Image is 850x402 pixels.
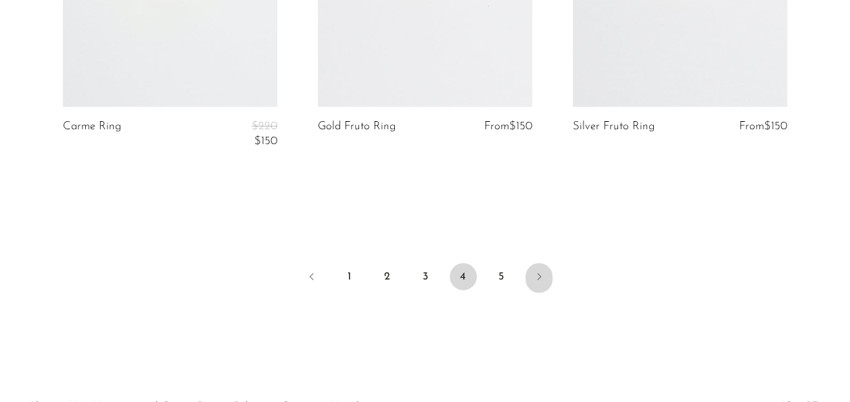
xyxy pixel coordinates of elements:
a: Previous [298,263,325,293]
a: Gold Fruto Ring [318,120,396,133]
a: 3 [412,263,439,290]
span: $220 [252,120,277,132]
a: Next [525,263,552,293]
div: From [731,120,787,133]
a: 2 [374,263,401,290]
span: $150 [254,135,277,147]
div: From [476,120,532,133]
a: 1 [336,263,363,290]
a: 5 [488,263,515,290]
a: Carme Ring [63,120,121,148]
span: 4 [450,263,477,290]
a: Silver Fruto Ring [573,120,655,133]
span: $150 [764,120,787,132]
span: $150 [509,120,532,132]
